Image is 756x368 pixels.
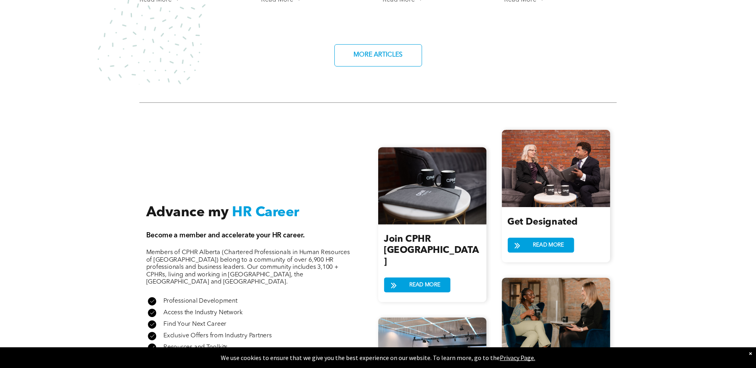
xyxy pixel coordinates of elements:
[384,277,450,292] a: READ MORE
[749,349,752,357] div: Dismiss notification
[384,235,479,267] span: Join CPHR [GEOGRAPHIC_DATA]
[146,231,305,238] span: Become a member and accelerate your HR career.
[163,333,272,339] span: Exclusive Offers from Industry Partners
[163,298,237,304] span: Professional Development
[163,344,228,350] span: Resources and Toolkits
[507,237,574,253] a: READ MORE
[406,278,443,292] span: READ MORE
[163,309,243,316] span: Access the Industry Network
[163,321,226,327] span: Find Your Next Career
[146,249,350,285] span: Members of CPHR Alberta (Chartered Professionals in Human Resources of [GEOGRAPHIC_DATA]) belong ...
[334,44,422,67] a: MORE ARTICLES
[351,47,405,63] span: MORE ARTICLES
[232,206,299,219] span: HR Career
[500,354,535,362] a: Privacy Page.
[530,238,567,252] span: READ MORE
[507,217,578,227] span: Get Designated
[146,206,229,219] span: Advance my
